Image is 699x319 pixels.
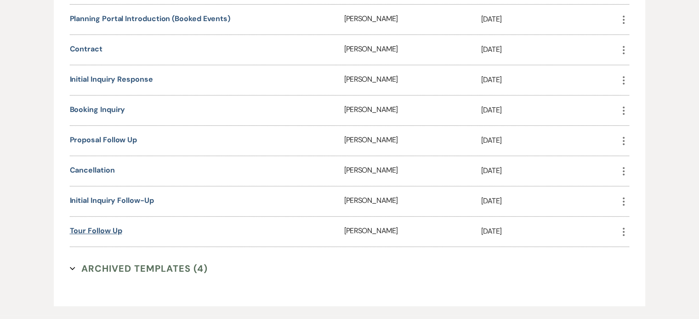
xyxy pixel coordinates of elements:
a: Planning Portal Introduction (Booked Events) [70,14,230,23]
div: [PERSON_NAME] [344,217,481,246]
div: [PERSON_NAME] [344,156,481,186]
div: [PERSON_NAME] [344,95,481,125]
div: [PERSON_NAME] [344,5,481,34]
a: Tour follow up [70,226,122,235]
a: Initial Inquiry Response [70,74,153,84]
p: [DATE] [481,104,618,116]
a: Booking Inquiry [70,105,125,114]
div: [PERSON_NAME] [344,65,481,95]
div: [PERSON_NAME] [344,35,481,65]
p: [DATE] [481,74,618,86]
p: [DATE] [481,134,618,146]
div: [PERSON_NAME] [344,186,481,216]
p: [DATE] [481,165,618,177]
p: [DATE] [481,225,618,237]
p: [DATE] [481,13,618,25]
p: [DATE] [481,44,618,56]
p: [DATE] [481,195,618,207]
a: Contract [70,44,102,54]
a: Proposal Follow Up [70,135,137,145]
div: [PERSON_NAME] [344,126,481,156]
a: Initial Inquiry Follow-Up [70,196,154,205]
button: Archived Templates (4) [70,262,208,275]
a: Cancellation [70,165,115,175]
